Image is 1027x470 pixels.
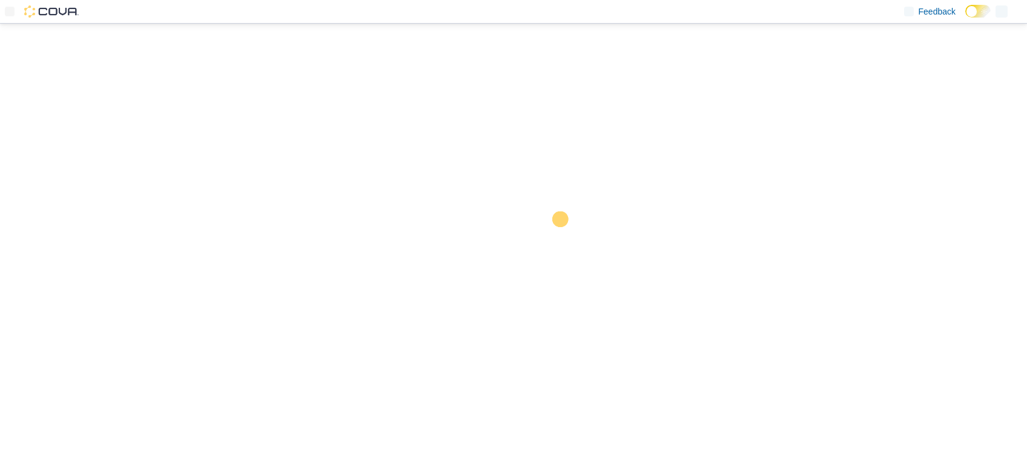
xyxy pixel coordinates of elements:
img: Cova [24,5,79,18]
span: Feedback [919,5,956,18]
img: cova-loader [513,202,604,293]
input: Dark Mode [965,5,991,18]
